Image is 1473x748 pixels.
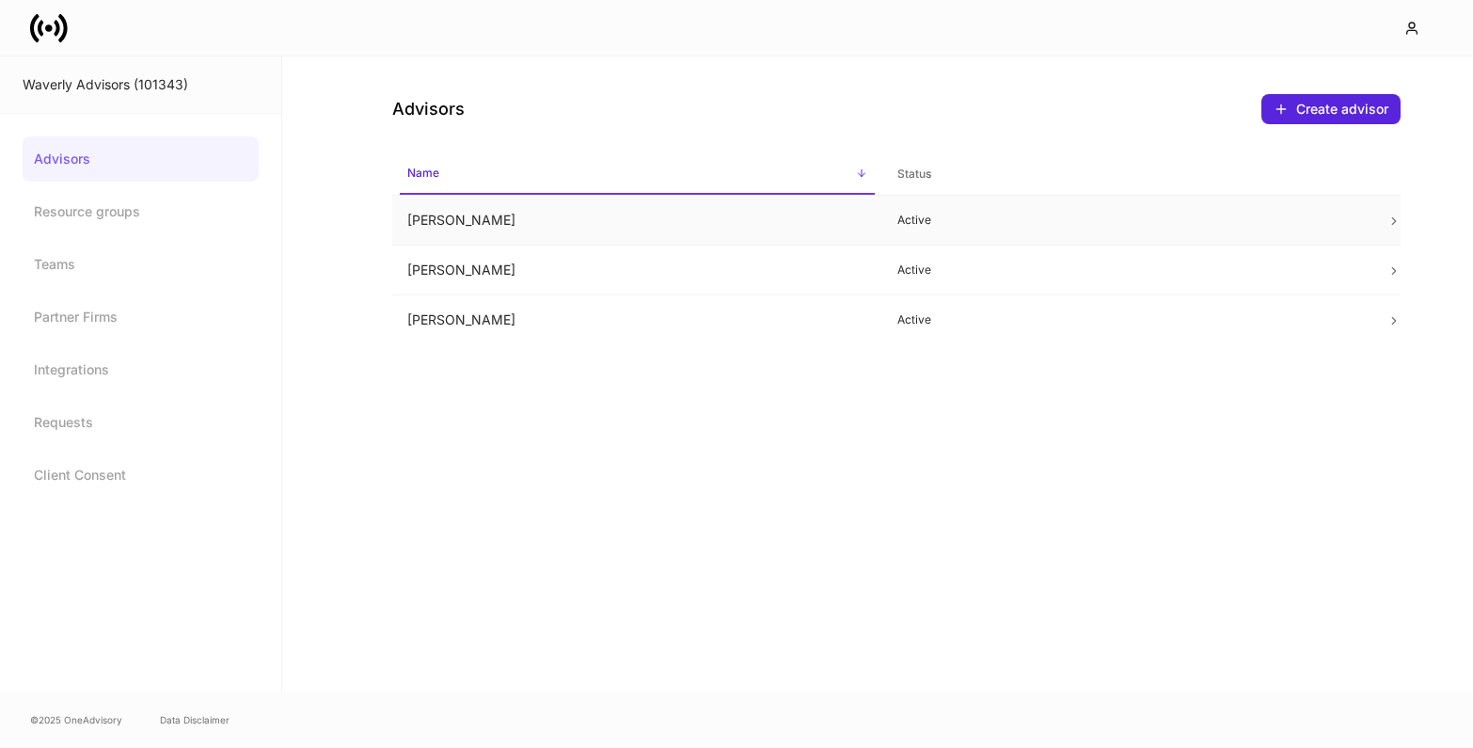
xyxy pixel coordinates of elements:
td: [PERSON_NAME] [392,196,882,246]
h4: Advisors [392,98,465,120]
span: © 2025 OneAdvisory [30,712,122,727]
span: Status [890,155,1365,194]
a: Data Disclaimer [160,712,230,727]
span: Name [400,154,875,195]
p: Active [897,213,1357,228]
td: [PERSON_NAME] [392,246,882,295]
p: Active [897,263,1357,278]
h6: Name [407,164,439,182]
a: Advisors [23,136,259,182]
a: Requests [23,400,259,445]
div: Create advisor [1296,100,1388,119]
p: Active [897,312,1357,327]
a: Resource groups [23,189,259,234]
div: Waverly Advisors (101343) [23,75,259,94]
h6: Status [897,165,931,183]
a: Teams [23,242,259,287]
a: Client Consent [23,453,259,498]
a: Integrations [23,347,259,392]
td: [PERSON_NAME] [392,295,882,345]
a: Partner Firms [23,294,259,340]
button: Create advisor [1261,94,1401,124]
